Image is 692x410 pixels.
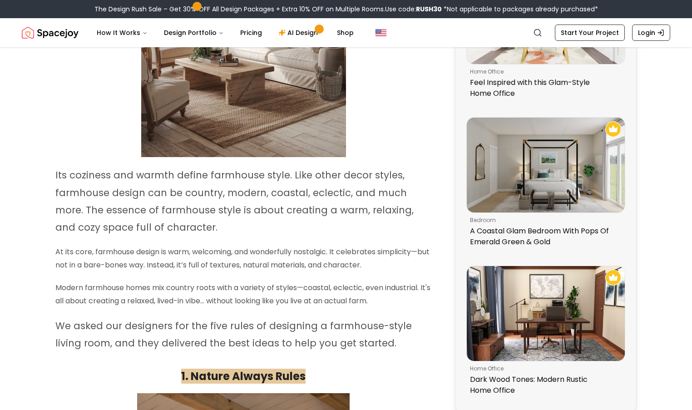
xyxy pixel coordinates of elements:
[376,27,386,38] img: United States
[416,5,442,14] b: RUSH30
[55,246,431,272] p: At its core, farmhouse design is warm, welcoming, and wonderfully nostalgic. It celebrates simpli...
[470,226,618,247] p: A Coastal Glam Bedroom With Pops Of Emerald Green & Gold
[385,5,442,14] span: Use code:
[94,5,598,14] div: The Design Rush Sale – Get 30% OFF All Design Packages + Extra 10% OFF on Multiple Rooms.
[605,121,621,137] img: Recommended Spacejoy Design - A Coastal Glam Bedroom With Pops Of Emerald Green & Gold
[181,369,306,384] strong: 1. Nature Always Rules
[470,365,618,372] p: home office
[233,24,269,42] a: Pricing
[89,24,361,42] nav: Main
[467,118,625,212] img: A Coastal Glam Bedroom With Pops Of Emerald Green & Gold
[632,25,670,41] a: Login
[55,319,412,350] span: We asked our designers for the five rules of designing a farmhouse-style living room, and they de...
[466,117,625,251] a: A Coastal Glam Bedroom With Pops Of Emerald Green & GoldRecommended Spacejoy Design - A Coastal G...
[22,18,670,47] nav: Global
[470,77,618,99] p: Feel Inspired with this Glam-Style Home Office
[605,270,621,286] img: Recommended Spacejoy Design - Dark Wood Tones: Modern Rustic Home Office
[442,5,598,14] span: *Not applicable to packages already purchased*
[157,24,231,42] button: Design Portfolio
[470,374,618,396] p: Dark Wood Tones: Modern Rustic Home Office
[466,266,625,400] a: Dark Wood Tones: Modern Rustic Home OfficeRecommended Spacejoy Design - Dark Wood Tones: Modern R...
[22,24,79,42] img: Spacejoy Logo
[470,217,618,224] p: bedroom
[89,24,155,42] button: How It Works
[271,24,328,42] a: AI Design
[55,282,431,308] p: Modern farmhouse homes mix country roots with a variety of styles—coastal, eclectic, even industr...
[467,266,625,361] img: Dark Wood Tones: Modern Rustic Home Office
[330,24,361,42] a: Shop
[470,68,618,75] p: home office
[555,25,625,41] a: Start Your Project
[55,168,414,233] span: Its coziness and warmth define farmhouse style. Like other decor styles, farmhouse design can be ...
[22,24,79,42] a: Spacejoy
